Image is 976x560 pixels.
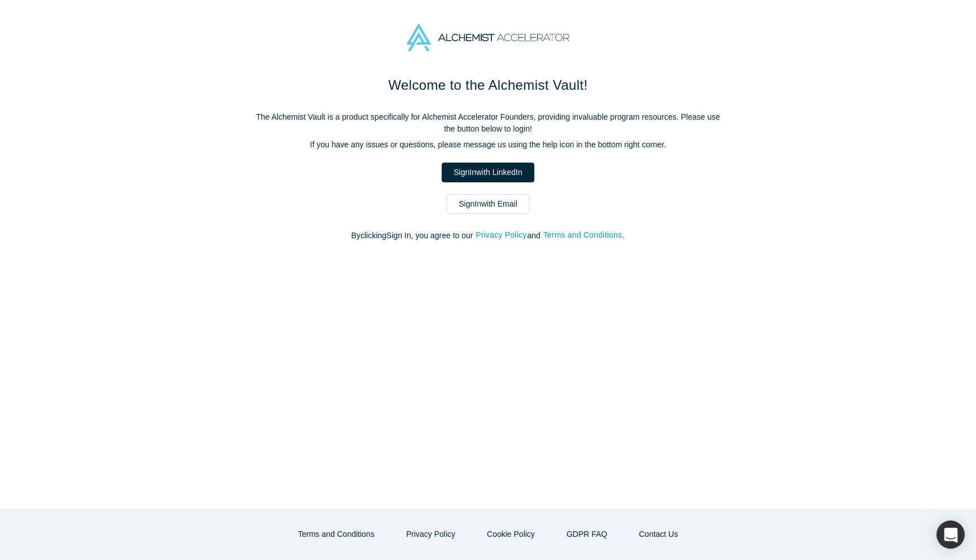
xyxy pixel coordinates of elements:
button: Terms and Conditions [286,524,386,544]
button: Terms and Conditions [543,229,623,242]
a: GDPR FAQ [555,524,619,544]
button: Contact Us [627,524,690,544]
a: SignInwith Email [447,194,529,214]
p: If you have any issues or questions, please message us using the help icon in the bottom right co... [251,139,725,151]
p: The Alchemist Vault is a product specifically for Alchemist Accelerator Founders, providing inval... [251,111,725,135]
a: SignInwith LinkedIn [442,163,534,182]
button: Privacy Policy [394,524,467,544]
button: Privacy Policy [475,229,527,242]
h1: Welcome to the Alchemist Vault! [251,75,725,95]
img: Alchemist Accelerator Logo [407,24,569,51]
p: By clicking Sign In , you agree to our and . [251,230,725,242]
button: Cookie Policy [475,524,547,544]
